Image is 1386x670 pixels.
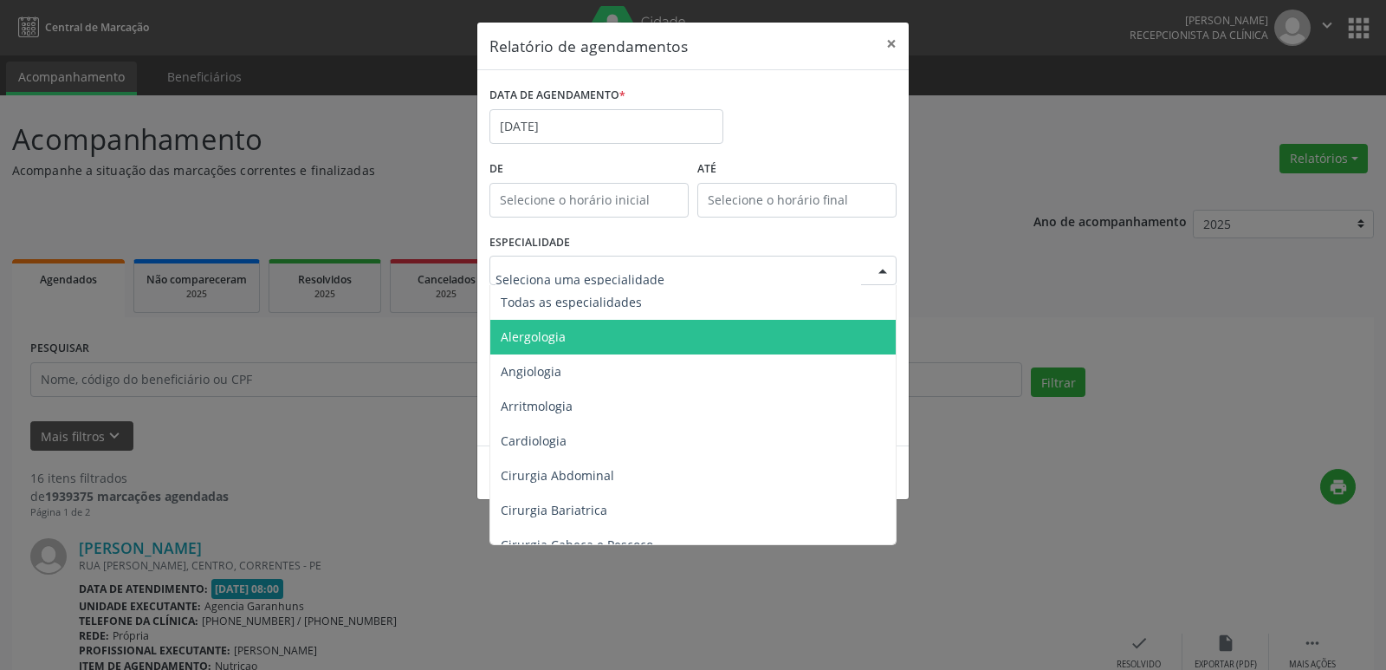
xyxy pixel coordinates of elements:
input: Selecione uma data ou intervalo [489,109,723,144]
input: Selecione o horário final [697,183,897,218]
span: Cirurgia Cabeça e Pescoço [501,537,653,553]
label: ESPECIALIDADE [489,230,570,257]
span: Cirurgia Bariatrica [501,502,607,518]
span: Arritmologia [501,398,573,414]
input: Seleciona uma especialidade [495,262,861,296]
span: Angiologia [501,363,561,380]
label: ATÉ [697,156,897,183]
button: Close [874,23,909,65]
input: Selecione o horário inicial [489,183,689,218]
span: Cardiologia [501,433,567,449]
span: Cirurgia Abdominal [501,467,614,484]
h5: Relatório de agendamentos [489,35,688,57]
label: DATA DE AGENDAMENTO [489,82,625,109]
span: Alergologia [501,328,566,345]
label: De [489,156,689,183]
span: Todas as especialidades [501,294,642,310]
